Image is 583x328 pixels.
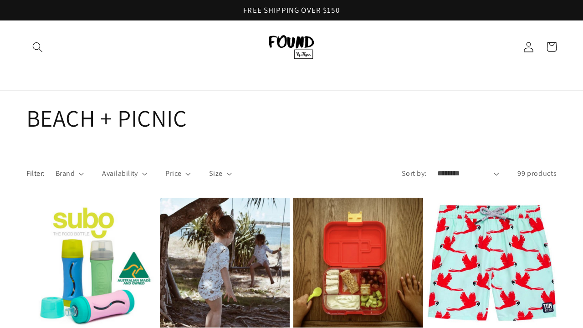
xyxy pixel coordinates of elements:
summary: Price [165,168,190,179]
h1: BEACH + PICNIC [26,103,557,133]
span: 99 products [517,169,557,178]
label: Sort by: [402,169,427,178]
span: Brand [56,168,75,179]
h2: Filter: [26,168,45,179]
summary: Availability [102,168,147,179]
span: Size [209,168,223,179]
summary: Size [209,168,232,179]
img: FOUND By Flynn logo [269,35,314,59]
summary: Search [26,36,50,59]
summary: Brand [56,168,84,179]
span: Availability [102,168,138,179]
span: Price [165,168,181,179]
